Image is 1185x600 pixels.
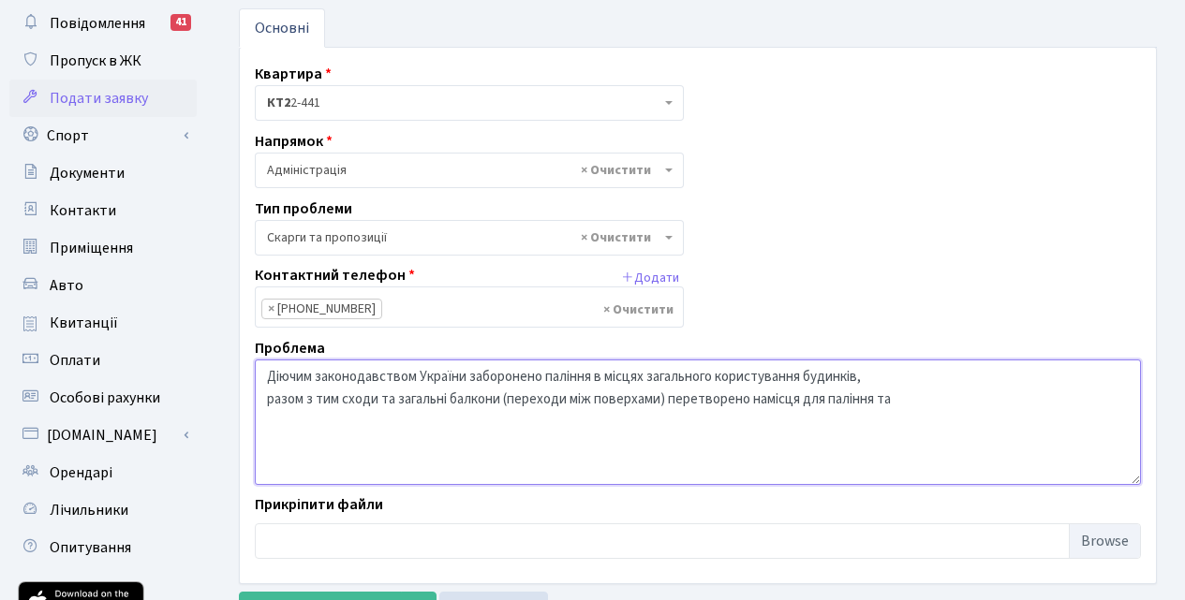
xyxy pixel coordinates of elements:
a: Орендарі [9,454,197,491]
span: <b>КТ2</b>&nbsp;&nbsp;&nbsp;2-441 [267,94,660,112]
span: Адміністрація [255,153,684,188]
span: Приміщення [50,238,133,258]
label: Напрямок [255,130,333,153]
span: Орендарі [50,462,112,483]
a: Основні [239,8,325,48]
span: Видалити всі елементи [581,228,651,247]
a: Опитування [9,529,197,566]
a: Особові рахунки [9,379,197,417]
li: (098) 613-32-15 [261,299,382,319]
label: Проблема [255,337,325,359]
span: Повідомлення [50,13,145,34]
span: <b>КТ2</b>&nbsp;&nbsp;&nbsp;2-441 [255,85,684,121]
a: [DOMAIN_NAME] [9,417,197,454]
a: Лічильники [9,491,197,529]
b: КТ2 [267,94,290,112]
a: Квитанції [9,304,197,342]
a: Пропуск в ЖК [9,42,197,80]
span: Подати заявку [50,88,148,109]
div: 41 [170,14,191,31]
span: Пропуск в ЖК [50,51,141,71]
span: Контакти [50,200,116,221]
a: Спорт [9,117,197,154]
a: Контакти [9,192,197,229]
a: Приміщення [9,229,197,267]
span: Скарги та пропозиції [267,228,660,247]
label: Прикріпити файли [255,493,383,516]
span: Лічильники [50,500,128,520]
span: Оплати [50,350,100,371]
label: Тип проблеми [255,198,352,220]
span: Адміністрація [267,161,660,180]
a: Оплати [9,342,197,379]
a: Документи [9,154,197,192]
span: Документи [50,163,125,183]
span: Видалити всі елементи [603,300,674,319]
span: × [268,300,274,318]
label: Контактний телефон [255,264,415,286]
span: Авто [50,275,83,296]
label: Квартира [255,63,332,85]
button: Додати [616,264,684,293]
a: Подати заявку [9,80,197,117]
span: Квитанції [50,313,118,333]
a: Повідомлення41 [9,5,197,42]
span: Скарги та пропозиції [255,220,684,256]
span: Опитування [50,537,131,558]
span: Особові рахунки [50,388,160,408]
span: Видалити всі елементи [581,161,651,180]
a: Авто [9,267,197,304]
